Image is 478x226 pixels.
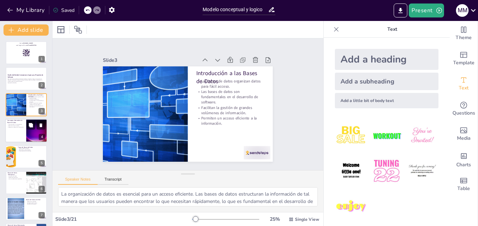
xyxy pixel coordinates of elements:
[55,24,66,35] div: Layout
[103,57,197,64] div: Slide 3
[8,82,45,83] p: Generated with [URL]
[370,155,403,187] img: 5.jpeg
[196,79,264,89] p: Las bases de datos organizan datos para fácil acceso.
[456,3,469,17] button: M M
[8,74,43,78] strong: Diseño del Modelo Conceptual y Lógico para Proyectos de Software
[456,161,471,169] span: Charts
[8,44,45,46] p: and login with code
[74,25,82,34] span: Position
[335,190,367,223] img: 7.jpeg
[450,21,478,46] div: Change the overall theme
[196,89,264,105] p: Las bases de datos son fundamentales en el desarrollo de software.
[8,224,35,226] p: Bases de Datos Relacionales
[450,71,478,96] div: Add text boxes
[28,96,45,99] p: Las bases de datos organizan datos para fácil acceso.
[295,217,319,222] span: Single View
[6,171,47,194] div: 6
[37,121,45,130] button: Delete Slide
[8,42,45,44] p: Go to
[457,134,471,142] span: Media
[23,43,33,44] strong: [DOMAIN_NAME]
[3,24,49,36] button: Add slide
[39,134,45,140] div: 4
[38,56,45,62] div: 1
[335,73,438,90] div: Add a subheading
[335,155,367,187] img: 4.jpeg
[5,119,47,143] div: 4
[7,126,24,128] p: Asegura la validez de la información.
[335,119,367,152] img: 1.jpeg
[18,149,45,151] p: Estructuras y características.
[26,204,45,205] p: Desafíos en la gestión.
[8,172,24,176] p: Bases de Datos Jerárquicas
[394,3,407,17] button: Export to PowerPoint
[38,186,45,192] div: 6
[7,120,24,124] p: Conceptos Generales de Base de Datos
[203,5,268,15] input: Insert title
[8,176,24,177] p: Estructura de árbol.
[196,116,264,126] p: Permiten un acceso eficiente a la información.
[38,108,45,114] div: 3
[38,212,45,218] div: 7
[8,178,24,180] p: Usos en aplicaciones específicas.
[26,202,45,204] p: Múltiples padres e hijos.
[55,216,192,223] div: Slide 3 / 21
[450,122,478,147] div: Add images, graphics, shapes or video
[457,185,470,192] span: Table
[58,177,98,185] button: Speaker Notes
[26,199,45,201] p: Bases de Datos en Red
[26,201,45,203] p: Relaciones complejas.
[28,99,45,103] p: Las bases de datos son fundamentales en el desarrollo de software.
[58,187,318,206] textarea: La organización de datos es esencial para un acceso eficiente. Las bases de datos estructuran la ...
[6,93,47,116] div: 3
[28,105,45,108] p: Permiten un acceso eficiente a la información.
[456,4,469,17] div: M M
[335,49,438,70] div: Add a heading
[38,82,45,88] div: 2
[6,41,47,64] div: 1
[6,67,47,90] div: 2
[5,5,48,16] button: My Library
[459,84,469,92] span: Text
[53,7,75,14] div: Saved
[406,119,438,152] img: 3.jpeg
[6,145,47,168] div: 5
[335,93,438,108] div: Add a little bit of body text
[406,155,438,187] img: 6.jpeg
[450,96,478,122] div: Get real-time input from your audience
[6,197,47,220] div: 7
[8,78,45,82] p: Esta presentación aborda el diseño del modelo conceptual y lógico en proyectos de software, inclu...
[18,146,45,148] p: Tipos de Bases de Datos
[342,21,443,38] p: Text
[18,150,45,152] p: Usos específicos de cada tipo.
[8,177,24,178] p: Relaciones padre-hijo.
[28,94,45,98] p: Introducción a las Bases de Datos
[409,3,444,17] button: Present
[452,109,475,117] span: Questions
[28,103,45,105] p: Facilitan la gestión de grandes volúmenes de información.
[450,147,478,172] div: Add charts and graphs
[38,160,45,166] div: 5
[27,121,35,130] button: Duplicate Slide
[370,119,403,152] img: 2.jpeg
[196,105,264,115] p: Facilitan la gestión de grandes volúmenes de información.
[7,125,24,127] p: Restricción de no nulidad.
[266,216,283,223] div: 25 %
[18,148,45,149] p: Tipos de bases de datos.
[450,172,478,197] div: Add a table
[453,59,475,67] span: Template
[450,46,478,71] div: Add ready made slides
[98,177,129,185] button: Transcript
[196,69,264,85] p: Introducción a las Bases de Datos
[7,124,24,125] p: Tipos de datos y su importancia.
[456,34,472,42] span: Theme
